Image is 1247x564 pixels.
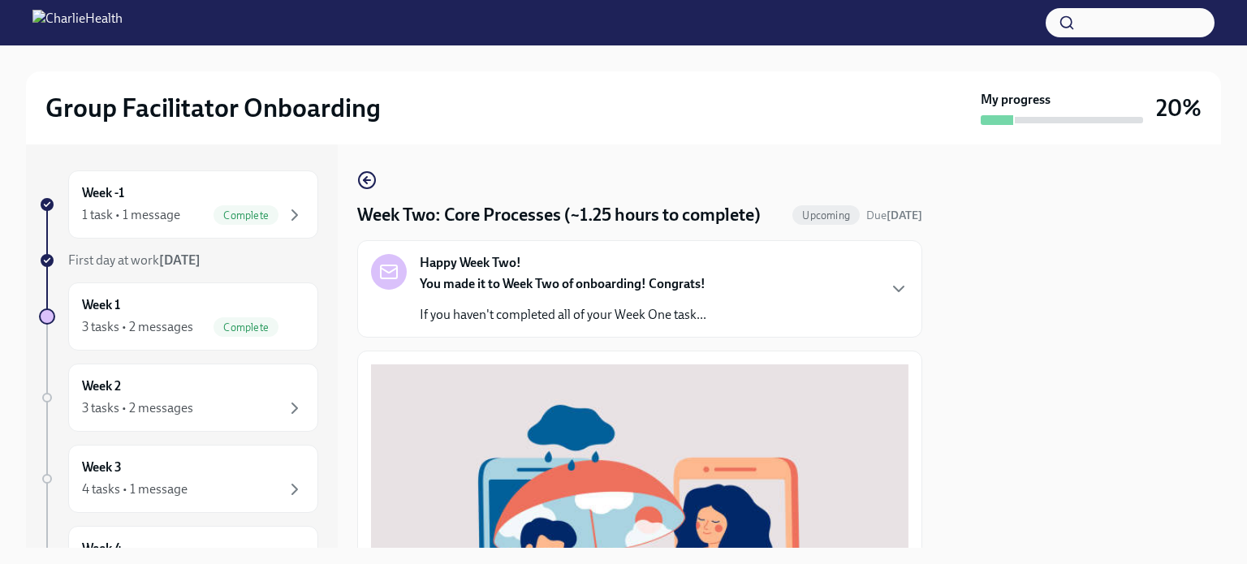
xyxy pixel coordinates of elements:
a: Week 23 tasks • 2 messages [39,364,318,432]
span: Complete [214,209,278,222]
h6: Week 3 [82,459,122,476]
div: 4 tasks • 1 message [82,480,188,498]
h6: Week 2 [82,377,121,395]
span: First day at work [68,252,201,268]
div: 1 task • 1 message [82,206,180,224]
p: If you haven't completed all of your Week One task... [420,306,706,324]
h4: Week Two: Core Processes (~1.25 hours to complete) [357,203,761,227]
a: First day at work[DATE] [39,252,318,269]
a: Week 13 tasks • 2 messagesComplete [39,282,318,351]
a: Week 34 tasks • 1 message [39,445,318,513]
h6: Week -1 [82,184,124,202]
span: Complete [214,321,278,334]
div: 3 tasks • 2 messages [82,318,193,336]
span: Upcoming [792,209,860,222]
div: 3 tasks • 2 messages [82,399,193,417]
strong: My progress [981,91,1051,109]
strong: [DATE] [887,209,922,222]
strong: Happy Week Two! [420,254,521,272]
strong: You made it to Week Two of onboarding! Congrats! [420,276,705,291]
h3: 20% [1156,93,1202,123]
img: CharlieHealth [32,10,123,36]
a: Week -11 task • 1 messageComplete [39,170,318,239]
h2: Group Facilitator Onboarding [45,92,381,124]
strong: [DATE] [159,252,201,268]
span: Due [866,209,922,222]
h6: Week 1 [82,296,120,314]
h6: Week 4 [82,540,122,558]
